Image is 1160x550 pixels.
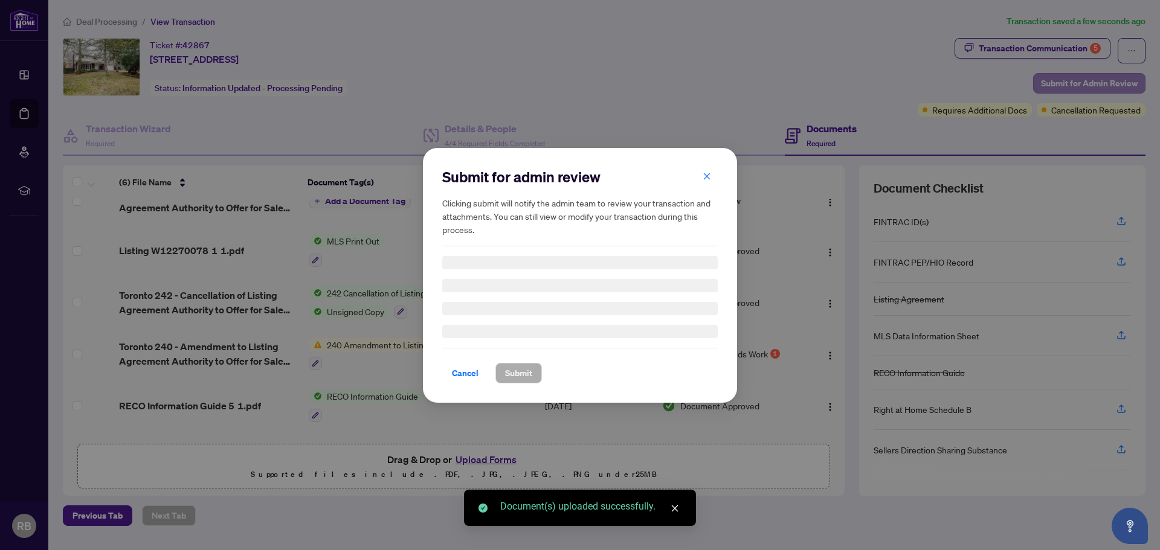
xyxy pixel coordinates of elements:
[668,502,681,515] a: Close
[478,504,488,513] span: check-circle
[495,363,542,383] button: Submit
[1112,508,1148,544] button: Open asap
[452,363,478,383] span: Cancel
[703,171,711,180] span: close
[671,504,679,513] span: close
[500,499,681,514] div: Document(s) uploaded successfully.
[442,363,488,383] button: Cancel
[442,196,718,236] h5: Clicking submit will notify the admin team to review your transaction and attachments. You can st...
[442,167,718,187] h2: Submit for admin review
